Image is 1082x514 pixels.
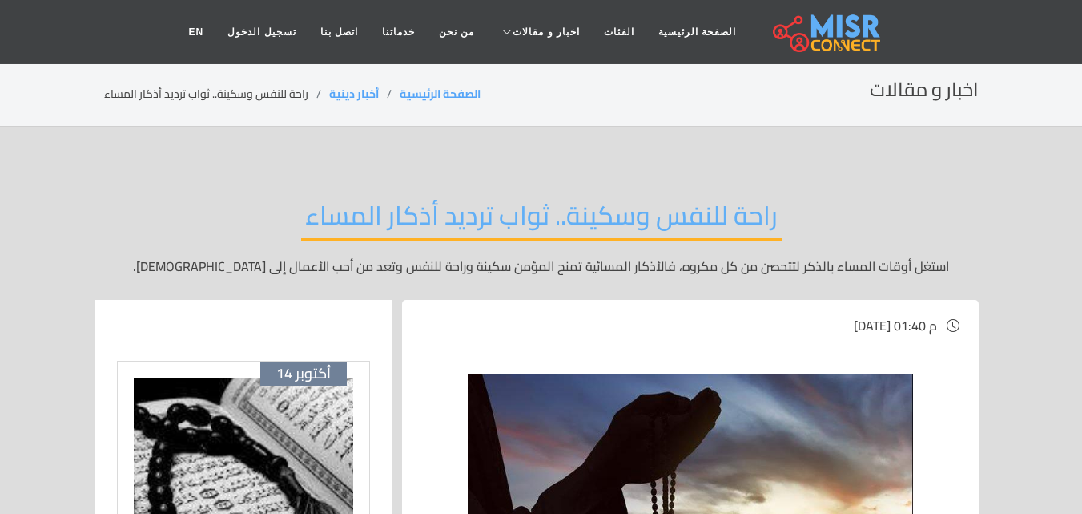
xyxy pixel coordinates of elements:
a: الصفحة الرئيسية [646,17,748,47]
a: اتصل بنا [308,17,370,47]
a: أخبار دينية [329,83,379,104]
a: الصفحة الرئيسية [400,83,481,104]
a: تسجيل الدخول [215,17,308,47]
a: اخبار و مقالات [486,17,592,47]
span: أكتوبر 14 [276,365,331,382]
a: خدماتنا [370,17,427,47]
h2: راحة للنفس وسكينة.. ثواب ترديد أذكار المساء [301,200,782,241]
span: [DATE] 01:40 م [854,314,937,338]
li: راحة للنفس وسكينة.. ثواب ترديد أذكار المساء [104,86,329,103]
img: main.misr_connect [773,12,880,52]
a: الفئات [592,17,646,47]
h2: اخبار و مقالات [870,79,979,102]
a: من نحن [427,17,486,47]
span: اخبار و مقالات [513,25,580,39]
p: استغل أوقات المساء بالذكر لتتحصن من كل مكروه، فالأذكار المسائية تمنح المؤمن سكينة وراحة للنفس وتع... [104,257,979,276]
a: EN [177,17,216,47]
